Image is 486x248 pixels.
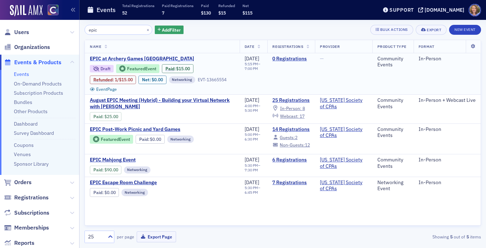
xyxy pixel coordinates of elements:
[320,157,367,169] span: Colorado Society of CPAs
[48,5,59,16] img: SailAMX
[416,25,447,35] button: Export
[162,27,181,33] span: Add Filter
[14,224,49,232] span: Memberships
[272,113,304,119] a: Webcast: 17
[245,108,258,113] time: 5:30 PM
[449,25,481,35] button: New Event
[280,142,305,148] span: Non-Guests:
[104,114,118,119] span: $25.00
[152,77,163,82] span: $0.00
[90,126,235,133] a: EPIC Post-Work Picnic and Yard Games
[167,136,194,143] div: Networking
[90,157,209,163] span: EPIC Mahjong Event
[300,113,305,119] span: 17
[90,180,209,186] a: EPIC Escape Room Challenge
[90,188,119,197] div: Paid: 7 - $0
[14,59,61,66] span: Events & Products
[137,231,176,242] button: Export Page
[14,151,31,158] a: Venues
[116,64,159,73] div: Featured Event
[320,180,367,192] a: [US_STATE] Society of CPAs
[101,137,130,141] div: Featured Event
[245,126,259,132] span: [DATE]
[14,99,32,105] a: Bundles
[245,186,262,195] div: –
[245,163,262,172] div: –
[90,97,235,110] a: August EPIC Meeting (Hybrid) - Building your Virtual Network with [PERSON_NAME]
[419,44,434,49] span: Format
[14,142,34,148] a: Coupons
[162,3,193,8] p: Paid Registrations
[302,105,305,111] span: 8
[201,10,211,16] span: $130
[176,66,190,71] span: $15.00
[93,167,104,172] span: :
[469,4,481,16] span: Profile
[4,224,49,232] a: Memberships
[272,180,310,186] a: 7 Registrations
[245,167,258,172] time: 7:30 PM
[145,26,151,33] button: ×
[14,209,49,217] span: Subscriptions
[84,25,152,35] input: Search…
[245,61,258,66] time: 5:15 PM
[93,167,102,172] a: Paid
[127,67,156,71] div: Featured Event
[245,190,258,195] time: 6:45 PM
[117,233,134,240] label: per page
[165,66,174,71] a: Paid
[245,44,254,49] span: Date
[389,7,414,13] div: Support
[419,157,476,163] div: In-Person
[280,143,310,147] div: 12
[272,126,310,133] a: 14 Registrations
[10,5,43,16] a: SailAMX
[93,77,113,82] a: Refunded
[165,66,176,71] span: :
[90,112,121,121] div: Paid: 29 - $2500
[14,81,62,87] a: On-Demand Products
[90,76,136,84] div: Refunded: 0 - $1500
[272,135,297,139] a: Guests:2
[14,108,48,115] a: Other Products
[380,28,408,32] div: Bulk Actions
[272,97,310,104] a: 25 Registrations
[138,76,166,84] div: Net: $0
[280,113,299,119] span: Webcast :
[280,136,297,139] div: 2
[242,3,252,8] p: Net
[245,104,262,113] div: –
[272,143,310,147] a: Non-Guests:12
[14,71,29,77] a: Events
[272,157,310,163] a: 6 Registrations
[4,209,49,217] a: Subscriptions
[419,97,476,104] div: In-Person + Webcast Live
[139,137,150,142] span: :
[419,180,476,186] div: In-Person
[245,103,258,108] time: 4:00 PM
[245,179,259,186] span: [DATE]
[139,137,148,142] a: Paid
[320,97,367,110] a: [US_STATE] Society of CPAs
[100,67,110,71] div: Draft
[245,185,258,190] time: 5:30 PM
[280,105,301,111] span: In-Person :
[245,62,262,71] div: –
[245,156,259,163] span: [DATE]
[14,194,49,202] span: Registrations
[155,26,184,34] button: AddFilter
[245,132,262,142] div: –
[419,126,476,133] div: In-Person
[245,132,258,137] time: 5:00 PM
[320,55,324,62] span: —
[88,233,104,241] div: 25
[104,190,116,195] span: $0.00
[90,65,114,72] div: Draft
[245,66,258,71] time: 7:00 PM
[320,126,367,139] a: [US_STATE] Society of CPAs
[427,28,441,32] div: Export
[377,157,409,169] div: Community Events
[245,55,259,62] span: [DATE]
[449,233,454,240] strong: 5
